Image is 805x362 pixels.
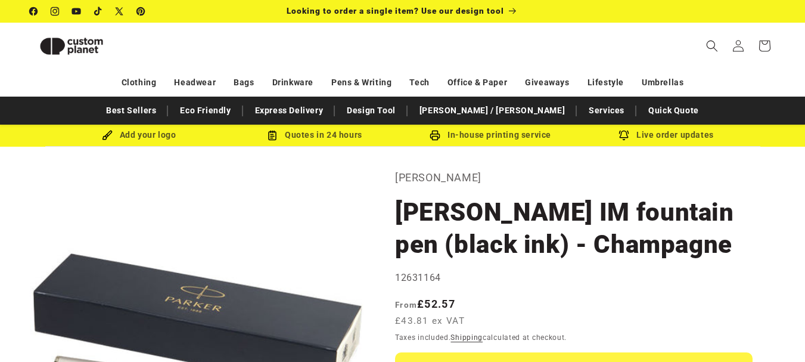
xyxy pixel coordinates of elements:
a: Bags [234,72,254,93]
strong: £52.57 [395,298,455,310]
p: [PERSON_NAME] [395,168,753,187]
img: Brush Icon [102,130,113,141]
a: Services [583,100,630,121]
a: Express Delivery [249,100,330,121]
img: Order Updates Icon [267,130,278,141]
a: Lifestyle [588,72,624,93]
a: Best Sellers [100,100,162,121]
div: Add your logo [51,128,227,143]
span: From [395,300,417,310]
summary: Search [699,33,725,59]
a: Pens & Writing [331,72,391,93]
a: Custom Planet [26,23,154,69]
h1: [PERSON_NAME] IM fountain pen (black ink) - Champagne [395,196,753,261]
a: Office & Paper [447,72,507,93]
span: 12631164 [395,272,441,283]
img: Custom Planet [30,27,113,65]
a: Clothing [122,72,157,93]
div: Quotes in 24 hours [227,128,403,143]
div: In-house printing service [403,128,579,143]
img: Order updates [618,130,629,141]
img: In-house printing [430,130,440,141]
span: £43.81 ex VAT [395,314,465,328]
a: Headwear [174,72,216,93]
div: Taxes included. calculated at checkout. [395,332,753,344]
a: Quick Quote [642,100,705,121]
a: Drinkware [272,72,313,93]
a: Design Tool [341,100,402,121]
a: Eco Friendly [174,100,237,121]
div: Live order updates [579,128,754,143]
span: Looking to order a single item? Use our design tool [287,6,504,16]
a: [PERSON_NAME] / [PERSON_NAME] [414,100,571,121]
a: Giveaways [525,72,569,93]
a: Umbrellas [642,72,683,93]
a: Tech [409,72,429,93]
a: Shipping [450,333,483,342]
